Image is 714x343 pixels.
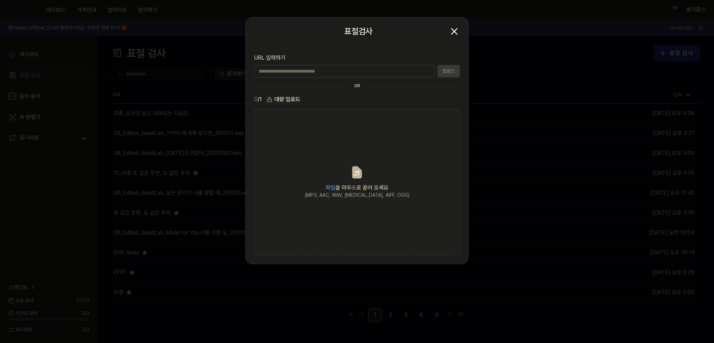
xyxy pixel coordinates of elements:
[344,25,373,38] h2: 표절검사
[354,83,360,89] div: OR
[254,95,258,104] span: 0
[305,192,409,199] div: (MP3, AAC, WAV, [MEDICAL_DATA], AIFF, OGG)
[265,95,302,105] button: 대량 업로드
[254,95,262,105] div: / 1
[254,54,460,62] label: URL 입력하기
[326,184,335,191] span: 파일
[265,95,302,104] div: 대량 업로드
[326,184,388,191] span: 을 마우스로 끌어 오세요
